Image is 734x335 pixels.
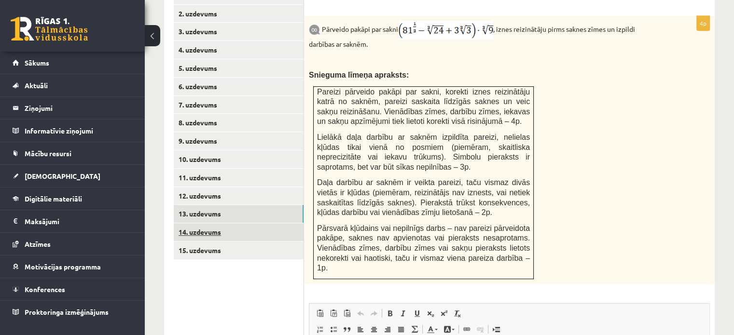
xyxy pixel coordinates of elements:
a: 12. uzdevums [174,187,304,205]
a: Konferences [13,278,133,300]
a: Sākums [13,52,133,74]
img: r8L9T77rCIFMy8u4ZIKQhPPOdZDB3jdDoO39zG8GRwjXEoHAJ0sAQ3cOgX9P6EqO73lTtAAAAABJRU5ErkJggg== [398,21,493,40]
a: Paste as plain text (Ctrl+Shift+V) [327,307,340,320]
a: Underline (Ctrl+U) [410,307,424,320]
span: Pārsvarā kļūdains vai nepilnīgs darbs – nav pareizi pārveidota pakāpe, saknes nav apvienotas vai ... [317,224,530,272]
a: 6. uzdevums [174,78,304,95]
a: Proktoringa izmēģinājums [13,301,133,323]
p: Pārveido pakāpi par sakni , iznes reizinātāju pirms saknes zīmes un izpildi darbības ar saknēm. [309,21,662,49]
span: Motivācijas programma [25,262,101,271]
a: Aktuāli [13,74,133,96]
a: Redo (Ctrl+Y) [367,307,381,320]
img: 9k= [309,24,320,35]
a: 14. uzdevums [174,223,304,241]
a: 4. uzdevums [174,41,304,59]
a: Maksājumi [13,210,133,232]
a: 9. uzdevums [174,132,304,150]
body: Rich Text Editor, wiswyg-editor-user-answer-47024777906320 [10,10,390,20]
span: [DEMOGRAPHIC_DATA] [25,172,100,180]
a: 2. uzdevums [174,5,304,23]
a: Remove Format [451,307,464,320]
a: Paste (Ctrl+V) [313,307,327,320]
a: 11. uzdevums [174,169,304,187]
span: Snieguma līmeņa apraksts: [309,71,409,79]
a: 3. uzdevums [174,23,304,40]
a: Subscript [424,307,437,320]
legend: Maksājumi [25,210,133,232]
legend: Informatīvie ziņojumi [25,120,133,142]
span: Digitālie materiāli [25,194,82,203]
a: [DEMOGRAPHIC_DATA] [13,165,133,187]
a: 8. uzdevums [174,114,304,132]
a: Motivācijas programma [13,255,133,278]
span: Sākums [25,58,49,67]
span: Lielākā daļa darbību ar saknēm izpildīta pareizi, nelielas kļūdas tikai vienā no posmiem (piemēra... [317,133,530,171]
span: Pareizi pārveido pakāpi par sakni, korekti iznes reizinātāju katrā no saknēm, pareizi saskaita lī... [317,88,530,126]
a: Atzīmes [13,233,133,255]
a: Mācību resursi [13,142,133,164]
span: Mācību resursi [25,149,71,158]
a: 5. uzdevums [174,59,304,77]
a: Informatīvie ziņojumi [13,120,133,142]
span: Konferences [25,285,65,294]
span: Aktuāli [25,81,48,90]
span: Proktoringa izmēģinājums [25,308,109,316]
a: Bold (Ctrl+B) [383,307,397,320]
span: Daļa darbību ar saknēm ir veikta pareizi, taču vismaz divās vietās ir kļūdas (piemēram, reizinātā... [317,178,530,216]
legend: Ziņojumi [25,97,133,119]
a: Italic (Ctrl+I) [397,307,410,320]
a: 13. uzdevums [174,205,304,223]
p: 4p [696,15,710,31]
a: Undo (Ctrl+Z) [354,307,367,320]
a: 10. uzdevums [174,150,304,168]
a: Superscript [437,307,451,320]
a: Paste from Word [340,307,354,320]
a: 15. uzdevums [174,241,304,259]
a: Digitālie materiāli [13,188,133,210]
a: 7. uzdevums [174,96,304,114]
a: Rīgas 1. Tālmācības vidusskola [11,17,88,41]
span: Atzīmes [25,240,51,248]
a: Ziņojumi [13,97,133,119]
